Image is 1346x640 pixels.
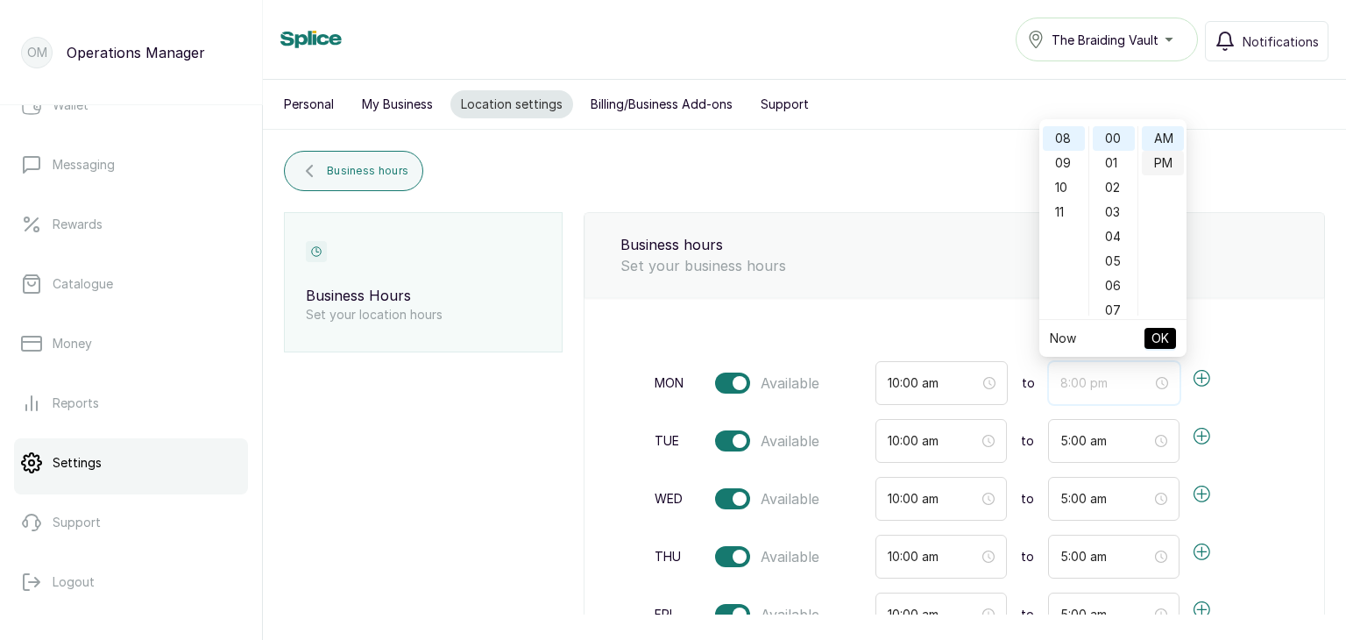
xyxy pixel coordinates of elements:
input: Select time [1060,489,1151,508]
input: Select time [1060,373,1152,393]
span: Available [761,373,819,394]
p: Catalogue [53,275,113,293]
p: Operations Manager [67,42,205,63]
p: Business hours [620,234,1289,255]
p: Reports [53,395,99,412]
div: 10 [1043,175,1085,200]
div: PM [1142,151,1184,175]
button: Support [750,90,819,118]
span: Available [715,604,819,625]
button: Location settings [450,90,573,118]
div: 05 [1093,249,1135,274]
a: Rewards [14,200,248,249]
div: 06 [1093,274,1135,298]
span: Available [715,373,819,394]
input: Select time [888,547,979,566]
span: Available [761,430,819,452]
input: Select time [888,605,979,624]
p: Money [53,335,92,352]
span: thu [655,548,681,565]
span: to [1021,432,1034,450]
span: Available [715,546,819,567]
button: The Braiding Vault [1016,18,1198,61]
span: Notifications [1243,32,1319,51]
button: My Business [351,90,443,118]
div: 11 [1043,200,1085,224]
a: Now [1050,331,1076,345]
p: Set your location hours [306,306,541,324]
span: fri [655,606,672,623]
span: to [1021,490,1034,508]
div: 03 [1093,200,1135,224]
p: Settings [53,454,102,472]
span: Business hours [327,164,408,178]
span: Available [761,604,819,625]
div: 07 [1093,298,1135,323]
button: Billing/Business Add-ons [580,90,743,118]
input: Select time [1060,605,1151,624]
button: Personal [273,90,344,118]
span: to [1021,606,1034,623]
div: 04 [1093,224,1135,249]
div: AM [1142,126,1184,151]
span: Available [761,546,819,567]
span: OK [1151,322,1169,355]
span: tue [655,432,679,450]
a: Reports [14,379,248,428]
span: to [1022,374,1035,392]
span: Available [715,488,819,509]
button: Logout [14,558,248,607]
p: Wallet [53,96,89,114]
span: Available [715,430,819,452]
div: Business HoursSet your location hours [284,212,563,352]
p: Logout [53,573,95,591]
span: The Braiding Vault [1052,31,1158,49]
span: wed [655,490,683,508]
a: Settings [14,438,248,487]
div: 01 [1093,151,1135,175]
a: Support [14,498,248,547]
p: Business Hours [306,285,541,306]
div: 02 [1093,175,1135,200]
span: Available [761,488,819,509]
div: 00 [1093,126,1135,151]
span: mon [655,374,684,392]
a: Money [14,319,248,368]
p: Set your business hours [620,255,1289,276]
a: Wallet [14,81,248,130]
span: to [1021,548,1034,565]
input: Select time [888,431,979,451]
button: OK [1144,328,1176,349]
p: OM [27,44,47,61]
input: Select time [1060,431,1151,451]
a: Catalogue [14,260,248,309]
a: Messaging [14,140,248,189]
p: Rewards [53,216,103,233]
button: Business hours [284,151,423,191]
div: 09 [1043,151,1085,175]
input: Select time [888,373,980,393]
div: 08 [1043,126,1085,151]
button: Notifications [1205,21,1328,61]
input: Select time [1060,547,1151,566]
input: Select time [888,489,979,508]
p: Support [53,514,101,531]
p: Messaging [53,156,115,174]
